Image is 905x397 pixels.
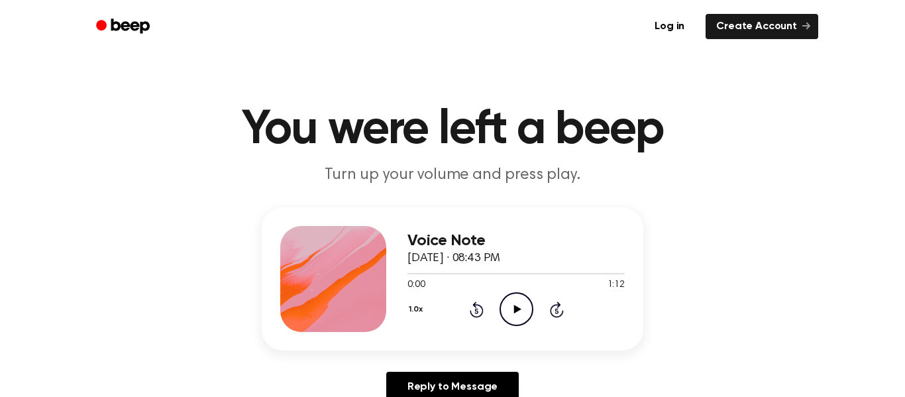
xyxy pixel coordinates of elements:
a: Beep [87,14,162,40]
h3: Voice Note [407,232,625,250]
span: 0:00 [407,278,425,292]
span: [DATE] · 08:43 PM [407,253,500,264]
button: 1.0x [407,298,427,321]
a: Log in [641,11,698,42]
a: Create Account [706,14,818,39]
p: Turn up your volume and press play. [198,164,707,186]
h1: You were left a beep [113,106,792,154]
span: 1:12 [608,278,625,292]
